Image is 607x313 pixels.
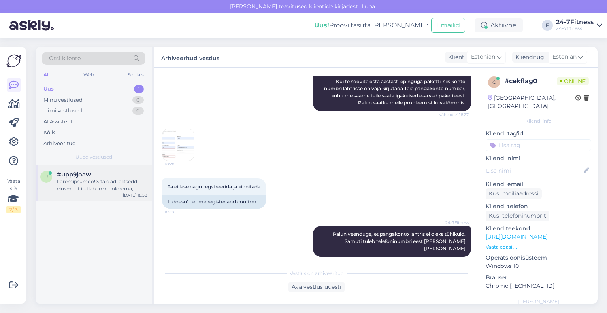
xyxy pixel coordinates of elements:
[43,107,82,115] div: Tiimi vestlused
[486,233,548,240] a: [URL][DOMAIN_NAME]
[486,224,591,233] p: Klienditeekond
[486,243,591,250] p: Vaata edasi ...
[486,262,591,270] p: Windows 10
[475,18,523,32] div: Aktiivne
[44,174,48,180] span: u
[43,140,76,148] div: Arhiveeritud
[126,70,145,80] div: Socials
[288,282,345,292] div: Ava vestlus uuesti
[486,254,591,262] p: Operatsioonisüsteem
[132,107,144,115] div: 0
[439,220,469,226] span: 24-7Fitness
[488,94,575,110] div: [GEOGRAPHIC_DATA], [GEOGRAPHIC_DATA]
[42,70,51,80] div: All
[486,298,591,305] div: [PERSON_NAME]
[556,19,602,32] a: 24-7Fitness24-7fitness
[333,231,467,251] span: Palun veenduge, et pangakonto lahtris ei oleks tühikuid. Samuti tuleb telefoninumbri eest [PERSON...
[486,202,591,211] p: Kliendi telefon
[162,195,266,209] div: It doesn't let me register and confirm.
[471,53,495,61] span: Estonian
[6,206,21,213] div: 2 / 3
[486,118,591,125] div: Kliendi info
[6,178,21,213] div: Vaata siia
[49,54,81,63] span: Otsi kliente
[486,273,591,282] p: Brauser
[505,76,557,86] div: # cekflag0
[431,18,465,33] button: Emailid
[314,21,329,29] b: Uus!
[123,192,147,198] div: [DATE] 18:58
[161,52,219,63] label: Arhiveeritud vestlus
[168,184,260,190] span: Ta ei lase nagu regstreerida ja kinnitada
[542,20,553,31] div: F
[486,129,591,138] p: Kliendi tag'id
[486,188,542,199] div: Küsi meiliaadressi
[438,112,469,118] span: Nähtud ✓ 18:27
[445,53,464,61] div: Klient
[290,270,344,277] span: Vestlus on arhiveeritud
[43,96,83,104] div: Minu vestlused
[132,96,144,104] div: 0
[486,166,582,175] input: Lisa nimi
[43,85,54,93] div: Uus
[57,178,147,192] div: Loremipsumdo! Sita c adi elitsedd eiusmodt i utlabore e dolorema, aliquaenim, adminimve, qui no e...
[486,282,591,290] p: Chrome [TECHNICAL_ID]
[556,25,594,32] div: 24-7fitness
[486,180,591,188] p: Kliendi email
[43,129,55,137] div: Kõik
[75,154,112,161] span: Uued vestlused
[43,118,73,126] div: AI Assistent
[314,21,428,30] div: Proovi tasuta [PERSON_NAME]:
[486,211,549,221] div: Küsi telefoninumbrit
[512,53,546,61] div: Klienditugi
[556,19,594,25] div: 24-7Fitness
[492,79,496,85] span: c
[134,85,144,93] div: 1
[6,53,21,68] img: Askly Logo
[486,139,591,151] input: Lisa tag
[164,209,194,215] span: 18:28
[82,70,96,80] div: Web
[57,171,91,178] span: #upp9joaw
[162,129,194,161] img: Attachment
[486,154,591,163] p: Kliendi nimi
[552,53,577,61] span: Estonian
[439,257,469,263] span: 18:34
[557,77,589,85] span: Online
[165,161,194,167] span: 18:28
[359,3,377,10] span: Luba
